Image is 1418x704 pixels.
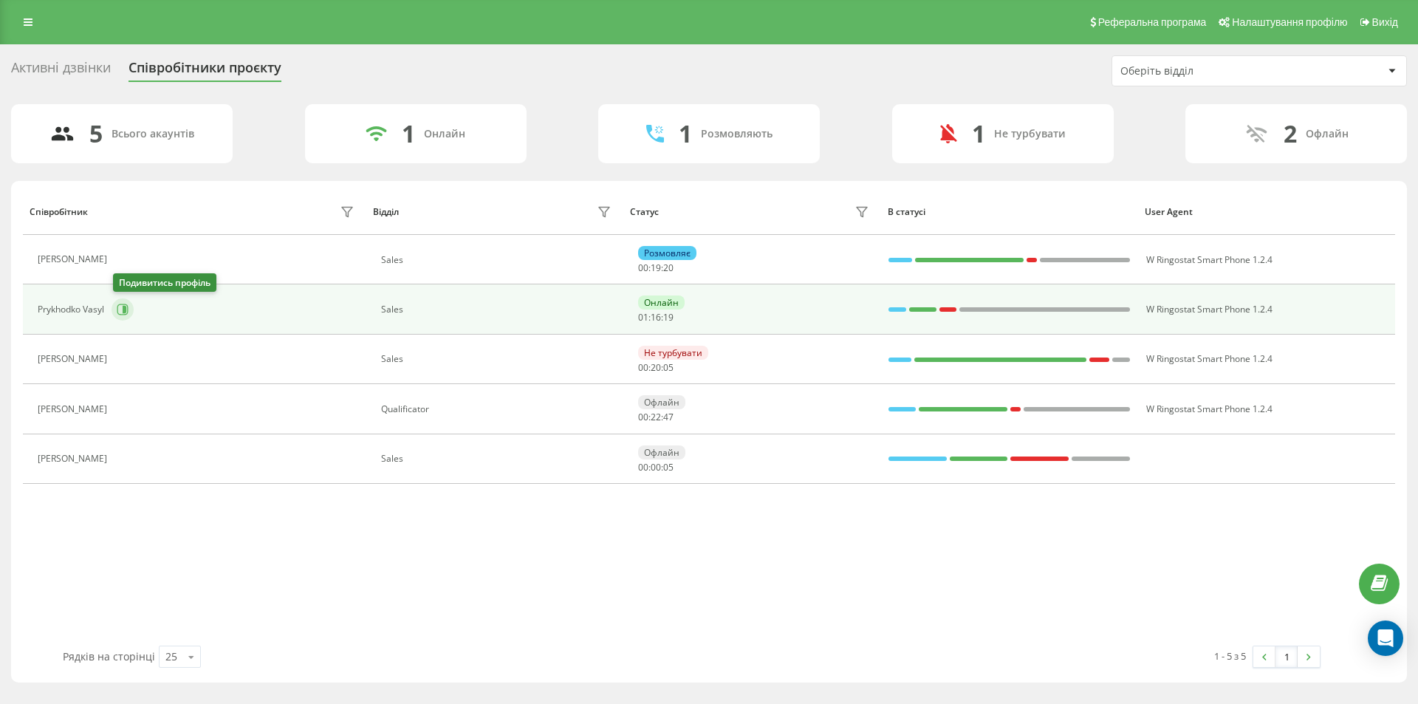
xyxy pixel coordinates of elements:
div: Не турбувати [638,346,708,360]
span: 00 [638,411,648,423]
div: Офлайн [638,445,685,459]
div: Sales [381,354,615,364]
span: 01 [638,311,648,324]
div: 1 [972,120,985,148]
span: 05 [663,361,674,374]
span: W Ringostat Smart Phone 1.2.4 [1146,352,1273,365]
div: Активні дзвінки [11,60,111,83]
span: 00 [651,461,661,474]
div: 1 [402,120,415,148]
div: : : [638,363,674,373]
span: 19 [663,311,674,324]
div: : : [638,462,674,473]
div: Статус [630,207,659,217]
div: Розмовляє [638,246,696,260]
span: Налаштування профілю [1232,16,1347,28]
div: Офлайн [1306,128,1349,140]
span: 05 [663,461,674,474]
div: 2 [1284,120,1297,148]
div: Sales [381,304,615,315]
div: Співробітник [30,207,88,217]
div: : : [638,263,674,273]
span: 47 [663,411,674,423]
div: Офлайн [638,395,685,409]
div: Qualificator [381,404,615,414]
div: User Agent [1145,207,1388,217]
div: Співробітники проєкту [129,60,281,83]
span: Вихід [1372,16,1398,28]
div: 25 [165,649,177,664]
div: [PERSON_NAME] [38,454,111,464]
div: [PERSON_NAME] [38,404,111,414]
div: 5 [89,120,103,148]
div: : : [638,312,674,323]
span: Рядків на сторінці [63,649,155,663]
span: W Ringostat Smart Phone 1.2.4 [1146,303,1273,315]
div: 1 - 5 з 5 [1214,649,1246,663]
span: 20 [663,262,674,274]
span: W Ringostat Smart Phone 1.2.4 [1146,253,1273,266]
span: 00 [638,361,648,374]
div: Оберіть відділ [1120,65,1297,78]
div: : : [638,412,674,423]
span: 00 [638,262,648,274]
div: Онлайн [424,128,465,140]
div: Всього акаунтів [112,128,194,140]
div: Подивитись профіль [113,273,216,292]
span: Реферальна програма [1098,16,1207,28]
a: 1 [1275,646,1298,667]
span: W Ringostat Smart Phone 1.2.4 [1146,403,1273,415]
div: В статусі [888,207,1131,217]
div: Не турбувати [994,128,1066,140]
span: 19 [651,262,661,274]
div: [PERSON_NAME] [38,354,111,364]
div: Open Intercom Messenger [1368,621,1403,656]
div: 1 [679,120,692,148]
div: Відділ [373,207,399,217]
div: Prykhodko Vasyl [38,304,108,315]
span: 00 [638,461,648,474]
div: Розмовляють [701,128,773,140]
div: Sales [381,255,615,265]
div: [PERSON_NAME] [38,254,111,264]
span: 20 [651,361,661,374]
div: Sales [381,454,615,464]
span: 22 [651,411,661,423]
div: Онлайн [638,295,685,310]
span: 16 [651,311,661,324]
